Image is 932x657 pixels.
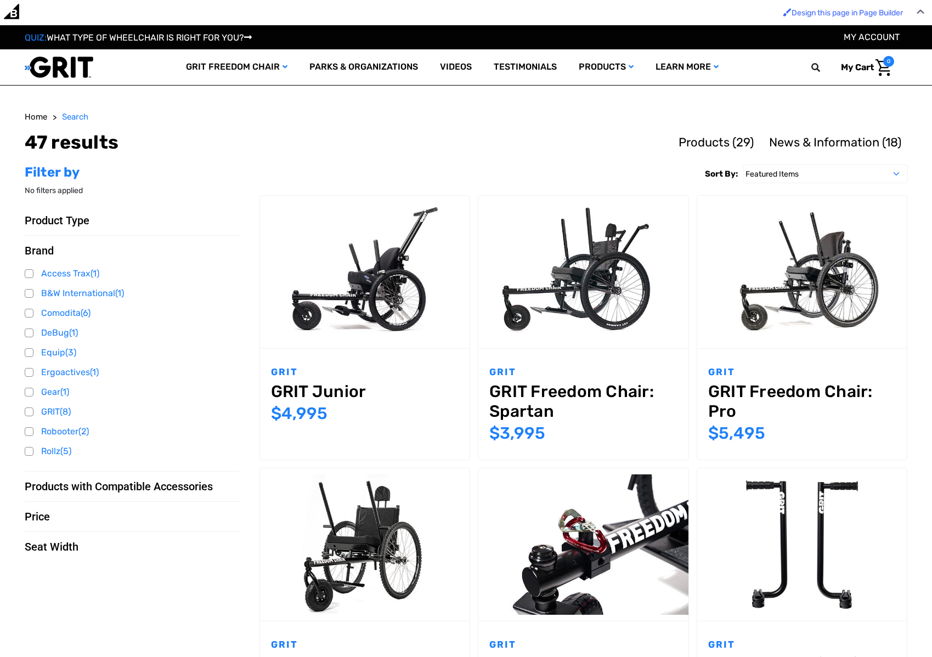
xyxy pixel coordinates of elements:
[645,49,730,85] a: Learn More
[697,202,907,342] img: GRIT Freedom Chair Pro: the Pro model shown including contoured Invacare Matrx seatback, Spinergy...
[271,365,459,380] p: GRIT
[271,382,459,401] a: GRIT Junior,$4,995.00
[705,165,738,183] label: Sort By:
[81,308,91,318] span: (6)
[783,8,792,16] img: Enabled brush for page builder edit.
[25,510,240,523] button: Toggle Price filter section
[60,406,71,417] span: (8)
[841,62,874,72] span: My Cart
[25,480,213,493] span: Products with Compatible Accessories
[25,480,240,493] button: Toggle Products with Compatible Accessories filter section
[708,638,896,652] p: GRIT
[697,196,907,348] a: GRIT Freedom Chair: Pro,$5,495.00
[260,202,470,342] img: GRIT Junior: GRIT Freedom Chair all terrain wheelchair engineered specifically for kids
[25,265,240,282] a: Access Trax(1)
[62,111,88,123] a: Search
[25,540,78,553] span: Seat Width
[25,285,240,302] a: B&W International(1)
[708,382,896,421] a: GRIT Freedom Chair: Pro,$5,495.00
[25,510,50,523] span: Price
[489,638,677,652] p: GRIT
[25,364,240,381] a: Ergoactives(1)
[708,365,896,380] p: GRIT
[489,365,677,380] p: GRIT
[60,387,69,397] span: (1)
[260,196,470,348] a: GRIT Junior,$4,995.00
[489,382,677,421] a: GRIT Freedom Chair: Spartan,$3,995.00
[844,32,900,42] a: Account
[69,327,78,338] span: (1)
[429,49,483,85] a: Videos
[260,468,470,620] a: GRIT Freedom Chair: 3.0,$2,995.00
[260,474,470,614] img: GRIT Freedom Chair: 3.0
[25,111,908,123] nav: Breadcrumb
[697,474,907,614] img: GRIT Trail Handles: pair of steel push handles with bike grips for use with GRIT Freedom Chair ou...
[833,56,894,79] a: Cart with 0 items
[25,111,47,123] a: Home
[792,8,903,18] span: Design this page in Page Builder
[25,244,54,257] span: Brand
[883,56,894,67] span: 0
[271,404,327,423] span: $4,995
[25,32,252,43] a: QUIZ:WHAT TYPE OF WHEELCHAIR IS RIGHT FOR YOU?
[90,367,99,377] span: (1)
[25,540,240,553] button: Toggle Seat Width filter section
[25,423,240,440] a: Robooter(2)
[65,347,76,358] span: (3)
[25,305,240,321] a: Comodita(6)
[875,59,891,76] img: Cart
[483,49,568,85] a: Testimonials
[478,468,688,620] a: Utility Clamp - Rope Mount,$349.00
[25,325,240,341] a: DeBug(1)
[91,268,99,279] span: (1)
[298,49,429,85] a: Parks & Organizations
[25,112,47,122] span: Home
[25,132,119,154] h1: 47 results
[25,443,240,460] a: Rollz(5)
[25,185,240,196] p: No filters applied
[568,49,645,85] a: Products
[78,426,89,437] span: (2)
[25,214,89,227] span: Product Type
[697,468,907,620] a: Trail Handles (Pair),$399.00
[25,404,240,420] a: GRIT(8)
[478,196,688,348] a: GRIT Freedom Chair: Spartan,$3,995.00
[769,135,901,150] span: News & Information (18)
[777,3,908,23] a: Enabled brush for page builder edit. Design this page in Page Builder
[115,288,124,298] span: (1)
[62,112,88,122] span: Search
[478,474,688,614] img: Utility Clamp - Rope Mount
[25,214,240,227] button: Toggle Product Type filter section
[917,9,924,14] img: Close Admin Bar
[25,32,47,43] span: QUIZ:
[708,423,765,443] span: $5,495
[25,344,240,361] a: Equip(3)
[489,423,545,443] span: $3,995
[816,56,833,79] input: Search
[25,384,240,400] a: Gear(1)
[60,446,71,456] span: (5)
[175,49,298,85] a: GRIT Freedom Chair
[25,244,240,257] button: Toggle Brand filter section
[25,165,240,180] h2: Filter by
[679,135,754,150] span: Products (29)
[271,638,459,652] p: GRIT
[25,56,93,78] img: GRIT All-Terrain Wheelchair and Mobility Equipment
[478,202,688,342] img: GRIT Freedom Chair: Spartan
